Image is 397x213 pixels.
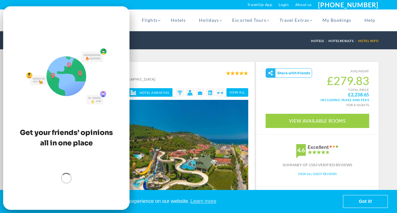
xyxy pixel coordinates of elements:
[226,88,248,97] a: view all
[189,197,217,206] a: learn more about cookies
[256,162,379,168] div: Summary of 1583 verified reviews
[266,97,369,102] span: Including taxes and fees
[308,144,329,150] div: Excellent
[358,35,379,46] li: Hotel Info
[296,144,306,156] div: 4.6
[343,195,388,208] a: dismiss cookie message
[226,9,273,31] a: Escorted Tours
[266,88,369,97] small: TOTAL PRICE
[328,39,355,43] a: HotelResults
[358,9,378,31] a: Help
[164,9,192,31] a: Hotels
[316,9,358,31] a: My Bookings
[318,1,378,9] a: [PHONE_NUMBER]
[266,114,369,128] a: View Available Rooms
[135,9,164,31] a: Flights
[298,172,337,176] a: View All Guest Reviews
[127,88,172,97] a: Hotel Amenities
[9,197,343,206] span: This website uses cookies to ensure you get the best experience on our website.
[192,9,226,31] a: Holidays
[266,102,369,107] div: for 8 nights
[266,68,369,74] small: AVG/NIGHT
[266,74,369,88] span: £279.83
[311,39,326,43] a: Hotels
[3,6,129,210] gamitee-draggable-frame: Joyned Window
[273,9,316,31] a: Travel Extras
[266,68,312,78] gamitee-button: Get your friends' opinions
[348,92,369,97] strong: £2,238.65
